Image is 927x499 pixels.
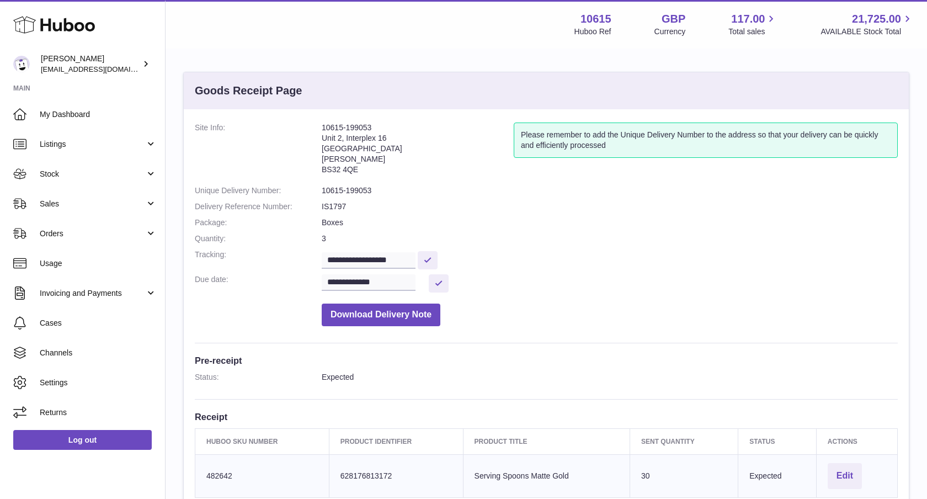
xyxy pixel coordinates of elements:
dt: Status: [195,372,322,383]
th: Actions [816,428,897,454]
dd: Boxes [322,217,898,228]
dd: IS1797 [322,201,898,212]
dt: Quantity: [195,233,322,244]
span: 117.00 [731,12,765,26]
strong: GBP [662,12,685,26]
td: Serving Spoons Matte Gold [463,454,630,497]
th: Product Identifier [329,428,463,454]
address: 10615-199053 Unit 2, Interplex 16 [GEOGRAPHIC_DATA] [PERSON_NAME] BS32 4QE [322,123,514,180]
div: Please remember to add the Unique Delivery Number to the address so that your delivery can be qui... [514,123,898,158]
h3: Receipt [195,411,898,423]
span: AVAILABLE Stock Total [821,26,914,37]
h3: Goods Receipt Page [195,83,302,98]
span: Cases [40,318,157,328]
dd: 10615-199053 [322,185,898,196]
a: 21,725.00 AVAILABLE Stock Total [821,12,914,37]
span: Total sales [728,26,777,37]
dd: Expected [322,372,898,383]
div: Huboo Ref [574,26,611,37]
span: 21,725.00 [852,12,901,26]
span: Orders [40,229,145,239]
th: Sent Quantity [630,428,738,454]
div: Currency [654,26,686,37]
dt: Delivery Reference Number: [195,201,322,212]
dd: 3 [322,233,898,244]
td: 628176813172 [329,454,463,497]
span: Stock [40,169,145,179]
a: 117.00 Total sales [728,12,777,37]
strong: 10615 [580,12,611,26]
div: [PERSON_NAME] [41,54,140,75]
span: Returns [40,407,157,418]
span: Listings [40,139,145,150]
span: Channels [40,348,157,358]
button: Download Delivery Note [322,304,440,326]
span: Invoicing and Payments [40,288,145,299]
h3: Pre-receipt [195,354,898,367]
dt: Package: [195,217,322,228]
th: Huboo SKU Number [195,428,329,454]
th: Product title [463,428,630,454]
span: [EMAIL_ADDRESS][DOMAIN_NAME] [41,65,162,73]
dt: Site Info: [195,123,322,180]
td: 482642 [195,454,329,497]
th: Status [738,428,817,454]
dt: Due date: [195,274,322,293]
span: My Dashboard [40,109,157,120]
a: Log out [13,430,152,450]
dt: Tracking: [195,250,322,269]
td: Expected [738,454,817,497]
button: Edit [828,463,862,489]
span: Sales [40,199,145,209]
td: 30 [630,454,738,497]
dt: Unique Delivery Number: [195,185,322,196]
span: Usage [40,258,157,269]
img: fulfillment@fable.com [13,56,30,72]
span: Settings [40,378,157,388]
